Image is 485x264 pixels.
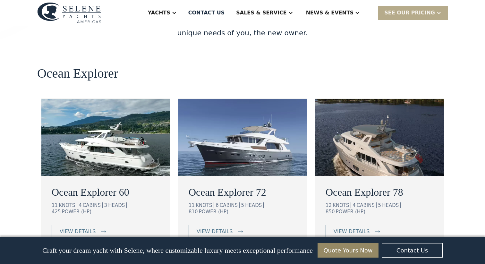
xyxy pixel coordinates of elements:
a: Ocean Explorer 60 [52,184,160,200]
div: KNOTS [59,202,77,208]
div: HEADS [382,202,401,208]
img: logo [37,2,101,23]
div: SEE Our Pricing [378,6,448,20]
img: icon [375,230,380,233]
img: icon [238,230,243,233]
div: 11 [189,202,195,208]
img: ocean going trawler [315,99,444,176]
div: view details [60,228,96,235]
div: POWER (HP) [336,209,365,215]
div: 3 [104,202,107,208]
div: KNOTS [196,202,214,208]
div: HEADS [245,202,264,208]
a: Contact Us [382,243,443,258]
a: view details [52,225,114,238]
div: 5 [378,202,381,208]
div: 4 [353,202,356,208]
img: ocean going trawler [178,99,307,176]
div: 5 [241,202,244,208]
div: view details [334,228,370,235]
img: ocean going trawler [41,99,170,176]
div: CABINS [220,202,240,208]
div: 6 [216,202,219,208]
div: 11 [52,202,58,208]
div: CABINS [83,202,103,208]
img: icon [101,230,106,233]
div: CABINS [357,202,377,208]
a: Ocean Explorer 78 [326,184,434,200]
div: Sales & Service [236,9,286,17]
div: 810 [189,209,198,215]
div: 4 [79,202,82,208]
p: Craft your dream yacht with Selene, where customizable luxury meets exceptional performance [42,246,313,255]
div: HEADS [108,202,127,208]
div: KNOTS [333,202,351,208]
h2: Ocean Explorer [37,66,118,81]
div: POWER (HP) [199,209,228,215]
div: 425 [52,209,61,215]
div: Yachts [148,9,170,17]
div: POWER (HP) [62,209,91,215]
a: view details [326,225,388,238]
a: Quote Yours Now [318,243,379,258]
div: view details [197,228,233,235]
div: Contact US [188,9,225,17]
div: 12 [326,202,332,208]
div: News & EVENTS [306,9,354,17]
a: Ocean Explorer 72 [189,184,297,200]
div: 850 [326,209,335,215]
div: SEE Our Pricing [384,9,435,17]
a: view details [189,225,251,238]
